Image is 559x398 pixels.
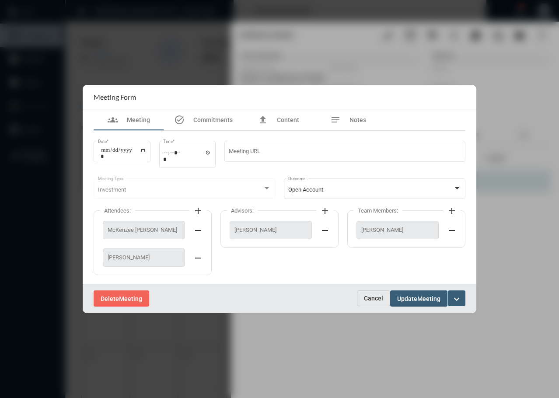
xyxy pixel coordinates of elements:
[98,186,126,193] span: Investment
[320,225,330,236] mat-icon: remove
[390,290,447,307] button: UpdateMeeting
[227,207,258,214] label: Advisors:
[320,206,330,216] mat-icon: add
[451,294,462,304] mat-icon: expand_more
[193,116,233,123] span: Commitments
[193,206,203,216] mat-icon: add
[100,207,135,214] label: Attendees:
[108,115,118,125] mat-icon: groups
[127,116,150,123] span: Meeting
[288,186,323,193] span: Open Account
[94,290,149,307] button: DeleteMeeting
[234,227,307,233] span: [PERSON_NAME]
[193,225,203,236] mat-icon: remove
[277,116,299,123] span: Content
[94,93,136,101] h2: Meeting Form
[353,207,402,214] label: Team Members:
[193,253,203,263] mat-icon: remove
[258,115,268,125] mat-icon: file_upload
[364,295,383,302] span: Cancel
[447,206,457,216] mat-icon: add
[349,116,366,123] span: Notes
[397,295,417,302] span: Update
[361,227,434,233] span: [PERSON_NAME]
[174,115,185,125] mat-icon: task_alt
[417,295,440,302] span: Meeting
[119,295,142,302] span: Meeting
[447,225,457,236] mat-icon: remove
[108,254,180,261] span: [PERSON_NAME]
[101,295,119,302] span: Delete
[357,290,390,306] button: Cancel
[330,115,341,125] mat-icon: notes
[108,227,180,233] span: McKenzee [PERSON_NAME]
